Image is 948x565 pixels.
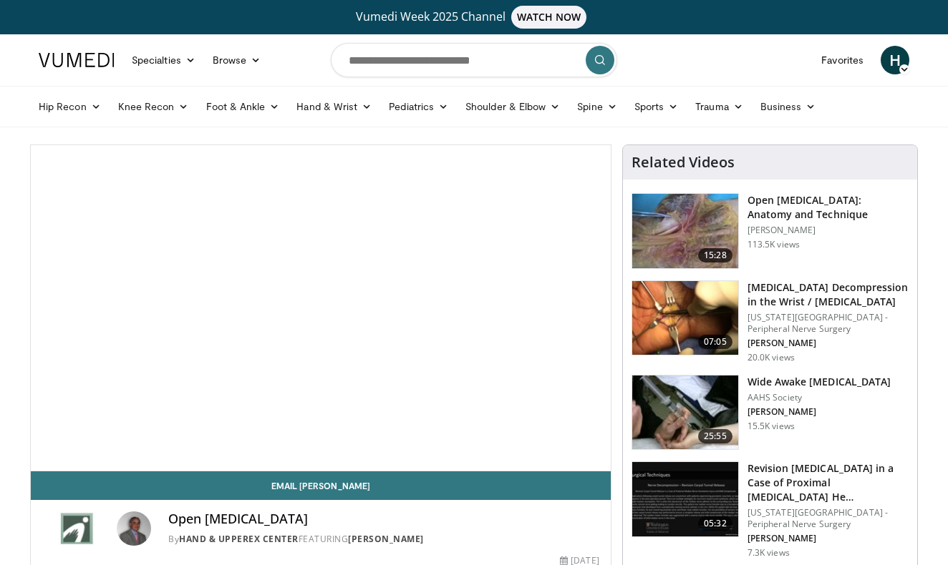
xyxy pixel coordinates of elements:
span: 05:32 [698,516,732,531]
a: Trauma [687,92,752,121]
img: Avatar [117,511,151,546]
h3: [MEDICAL_DATA] Decompression in the Wrist / [MEDICAL_DATA] [748,280,909,309]
p: 15.5K views [748,421,795,432]
a: Specialties [123,46,204,74]
img: wide_awake_carpal_tunnel_100008556_2.jpg.150x105_q85_crop-smart_upscale.jpg [632,375,738,450]
img: 80b671cc-e6c2-4c30-b4fd-e019560497a8.150x105_q85_crop-smart_upscale.jpg [632,281,738,355]
h4: Open [MEDICAL_DATA] [168,511,599,527]
span: 25:55 [698,429,732,443]
a: Hip Recon [30,92,110,121]
a: Browse [204,46,270,74]
p: [PERSON_NAME] [748,338,909,349]
p: AAHS Society [748,392,891,403]
p: 7.3K views [748,547,790,559]
img: Hand & UpperEx Center [42,511,111,546]
input: Search topics, interventions [331,43,617,77]
p: [PERSON_NAME] [748,406,891,418]
a: 07:05 [MEDICAL_DATA] Decompression in the Wrist / [MEDICAL_DATA] [US_STATE][GEOGRAPHIC_DATA] - Pe... [632,280,909,363]
img: Videography---Title-Standard_0_3.jpg.150x105_q85_crop-smart_upscale.jpg [632,462,738,536]
a: Knee Recon [110,92,198,121]
a: [PERSON_NAME] [348,533,424,545]
a: Hand & UpperEx Center [179,533,299,545]
a: Sports [626,92,687,121]
span: 07:05 [698,335,732,349]
p: [US_STATE][GEOGRAPHIC_DATA] - Peripheral Nerve Surgery [748,312,909,335]
a: Business [752,92,825,121]
a: Foot & Ankle [198,92,289,121]
p: [PERSON_NAME] [748,533,909,544]
h3: Open [MEDICAL_DATA]: Anatomy and Technique [748,193,909,222]
a: H [881,46,909,74]
p: [US_STATE][GEOGRAPHIC_DATA] - Peripheral Nerve Surgery [748,507,909,530]
p: 20.0K views [748,352,795,363]
a: 15:28 Open [MEDICAL_DATA]: Anatomy and Technique [PERSON_NAME] 113.5K views [632,193,909,269]
span: 15:28 [698,248,732,262]
a: 05:32 Revision [MEDICAL_DATA] in a Case of Proximal [MEDICAL_DATA] He… [US_STATE][GEOGRAPHIC_DATA... [632,461,909,559]
p: [PERSON_NAME] [748,225,909,236]
a: Hand & Wrist [288,92,380,121]
a: Pediatrics [380,92,457,121]
h3: Wide Awake [MEDICAL_DATA] [748,375,891,389]
span: WATCH NOW [511,6,587,29]
div: By FEATURING [168,533,599,546]
img: Bindra_-_open_carpal_tunnel_2.png.150x105_q85_crop-smart_upscale.jpg [632,194,738,268]
video-js: Video Player [31,145,611,471]
a: Shoulder & Elbow [457,92,569,121]
p: 113.5K views [748,239,800,250]
img: VuMedi Logo [39,53,115,67]
a: Vumedi Week 2025 ChannelWATCH NOW [41,6,907,29]
a: Favorites [813,46,872,74]
a: 25:55 Wide Awake [MEDICAL_DATA] AAHS Society [PERSON_NAME] 15.5K views [632,375,909,451]
a: Spine [569,92,625,121]
h4: Related Videos [632,154,735,171]
a: Email [PERSON_NAME] [31,471,611,500]
h3: Revision [MEDICAL_DATA] in a Case of Proximal [MEDICAL_DATA] He… [748,461,909,504]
